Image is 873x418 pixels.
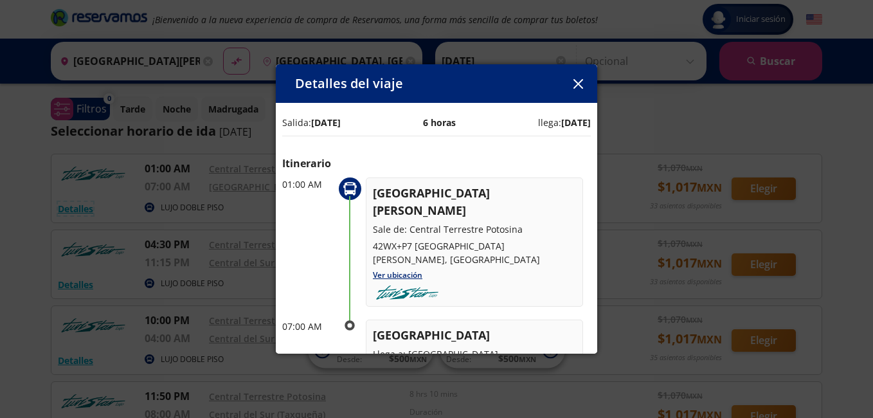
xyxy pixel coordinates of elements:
p: Sale de: Central Terrestre Potosina [373,223,576,236]
img: turistar-lujo.png [373,286,442,300]
p: 01:00 AM [282,177,334,191]
a: Ver ubicación [373,269,422,280]
b: [DATE] [561,116,591,129]
b: [DATE] [311,116,341,129]
p: Llega a: [GEOGRAPHIC_DATA] [373,347,576,361]
p: [GEOGRAPHIC_DATA][PERSON_NAME] [373,185,576,219]
p: 6 horas [423,116,456,129]
p: Salida: [282,116,341,129]
p: llega: [538,116,591,129]
p: 07:00 AM [282,320,334,333]
p: Detalles del viaje [295,74,403,93]
p: Itinerario [282,156,591,171]
p: [GEOGRAPHIC_DATA] [373,327,576,344]
p: 42WX+P7 [GEOGRAPHIC_DATA][PERSON_NAME], [GEOGRAPHIC_DATA] [373,239,576,266]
